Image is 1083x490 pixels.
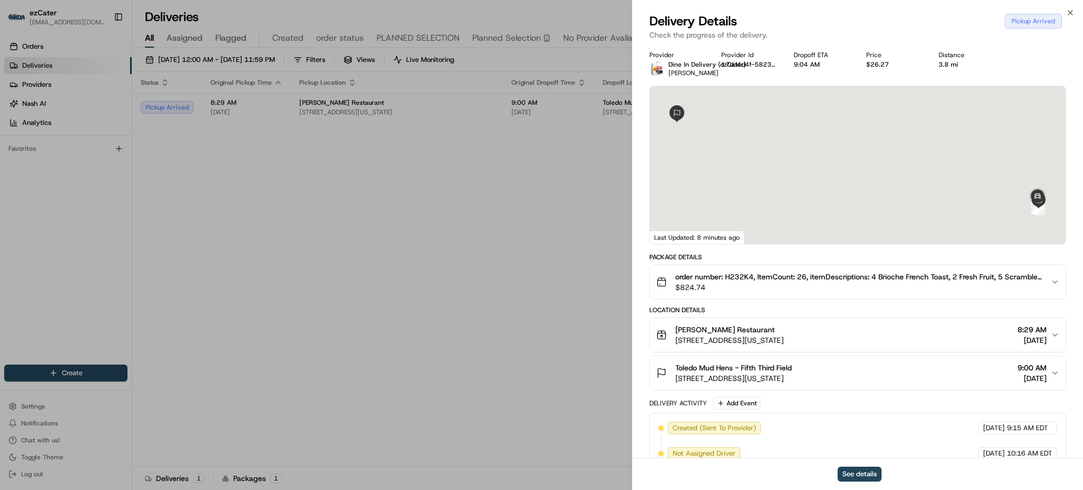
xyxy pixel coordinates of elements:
button: Start new chat [180,104,192,117]
span: [PERSON_NAME] [668,69,719,77]
div: Package Details [649,253,1066,261]
div: Start new chat [36,101,173,112]
button: See details [838,467,882,482]
span: 9:00 AM [1017,362,1047,373]
span: Not Assigned Driver [673,449,736,458]
span: 8:29 AM [1017,324,1047,335]
div: Price [866,51,922,59]
button: Toledo Mud Hens - Fifth Third Field[STREET_ADDRESS][US_STATE]9:00 AM[DATE] [650,356,1066,390]
span: Dine In Delivery (ezCater) [668,60,746,69]
div: Provider [649,51,705,59]
button: order number: H232K4, ItemCount: 26, itemDescriptions: 4 Brioche French Toast, 2 Fresh Fruit, 5 S... [650,265,1066,299]
a: 📗Knowledge Base [6,149,85,168]
div: 4 [1034,204,1045,215]
span: Created (Sent To Provider) [673,423,756,433]
div: Distance [939,51,994,59]
a: 💻API Documentation [85,149,174,168]
span: Delivery Details [649,13,737,30]
div: 3.8 mi [939,60,994,69]
button: [PERSON_NAME] Restaurant[STREET_ADDRESS][US_STATE]8:29 AM[DATE] [650,318,1066,352]
span: [DATE] [983,449,1005,458]
div: Delivery Activity [649,399,707,407]
span: 10:16 AM EDT [1007,449,1052,458]
div: Last Updated: 8 minutes ago [650,231,745,244]
button: 17dd4d4f-5823-79e4-35c6-01e4fd58d711 [721,60,777,69]
input: Clear [27,68,175,79]
a: Powered byPylon [75,179,128,187]
div: $26.27 [866,60,922,69]
span: $824.74 [675,282,1042,293]
span: Knowledge Base [21,153,81,164]
div: Dropoff ETA [794,51,849,59]
div: Provider Id [721,51,777,59]
span: [DATE] [983,423,1005,433]
span: order number: H232K4, ItemCount: 26, itemDescriptions: 4 Brioche French Toast, 2 Fresh Fruit, 5 S... [675,271,1042,282]
div: We're available if you need us! [36,112,134,120]
p: Check the progress of the delivery. [649,30,1066,40]
span: Toledo Mud Hens - Fifth Third Field [675,362,792,373]
span: [DATE] [1017,373,1047,384]
button: Add Event [713,397,760,410]
div: Location Details [649,306,1066,314]
span: Pylon [105,179,128,187]
span: [DATE] [1017,335,1047,346]
img: v_1242_poe.png [649,60,666,77]
div: 6 [1032,203,1044,214]
img: Nash [11,11,32,32]
span: [PERSON_NAME] Restaurant [675,324,775,335]
div: 💻 [89,155,98,163]
p: Welcome 👋 [11,42,192,59]
span: API Documentation [100,153,170,164]
img: 1736555255976-a54dd68f-1ca7-489b-9aae-adbdc363a1c4 [11,101,30,120]
span: 9:15 AM EDT [1007,423,1048,433]
div: 📗 [11,155,19,163]
div: 9:04 AM [794,60,849,69]
span: [STREET_ADDRESS][US_STATE] [675,335,784,346]
span: [STREET_ADDRESS][US_STATE] [675,373,792,384]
